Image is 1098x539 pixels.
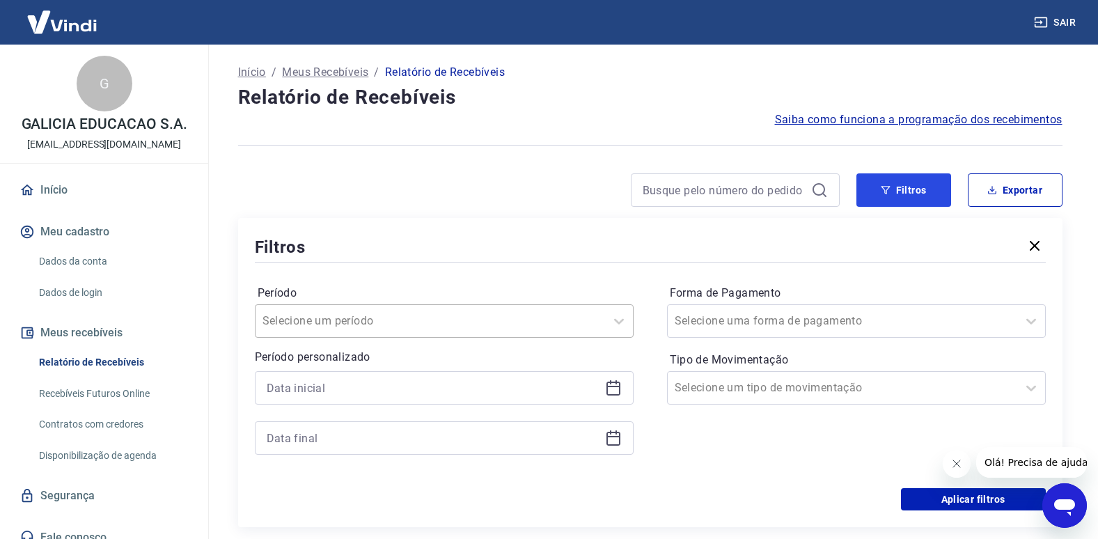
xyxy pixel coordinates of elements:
a: Saiba como funciona a programação dos recebimentos [775,111,1062,128]
a: Segurança [17,481,191,511]
div: G [77,56,132,111]
a: Início [17,175,191,205]
p: GALICIA EDUCACAO S.A. [22,117,187,132]
p: / [272,64,276,81]
a: Contratos com credores [33,410,191,439]
button: Meus recebíveis [17,318,191,348]
input: Busque pelo número do pedido [643,180,806,201]
a: Relatório de Recebíveis [33,348,191,377]
iframe: Mensagem da empresa [976,447,1087,478]
label: Tipo de Movimentação [670,352,1043,368]
p: Relatório de Recebíveis [385,64,505,81]
input: Data final [267,428,599,448]
p: / [374,64,379,81]
a: Dados da conta [33,247,191,276]
h5: Filtros [255,236,306,258]
label: Forma de Pagamento [670,285,1043,302]
label: Período [258,285,631,302]
a: Disponibilização de agenda [33,442,191,470]
button: Exportar [968,173,1062,207]
a: Início [238,64,266,81]
a: Dados de login [33,279,191,307]
input: Data inicial [267,377,599,398]
a: Meus Recebíveis [282,64,368,81]
p: Período personalizado [255,349,634,366]
button: Meu cadastro [17,217,191,247]
span: Olá! Precisa de ajuda? [8,10,117,21]
a: Recebíveis Futuros Online [33,380,191,408]
button: Filtros [856,173,951,207]
p: [EMAIL_ADDRESS][DOMAIN_NAME] [27,137,181,152]
button: Sair [1031,10,1081,36]
h4: Relatório de Recebíveis [238,84,1062,111]
button: Aplicar filtros [901,488,1046,510]
img: Vindi [17,1,107,43]
iframe: Fechar mensagem [943,450,971,478]
iframe: Botão para abrir a janela de mensagens [1042,483,1087,528]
